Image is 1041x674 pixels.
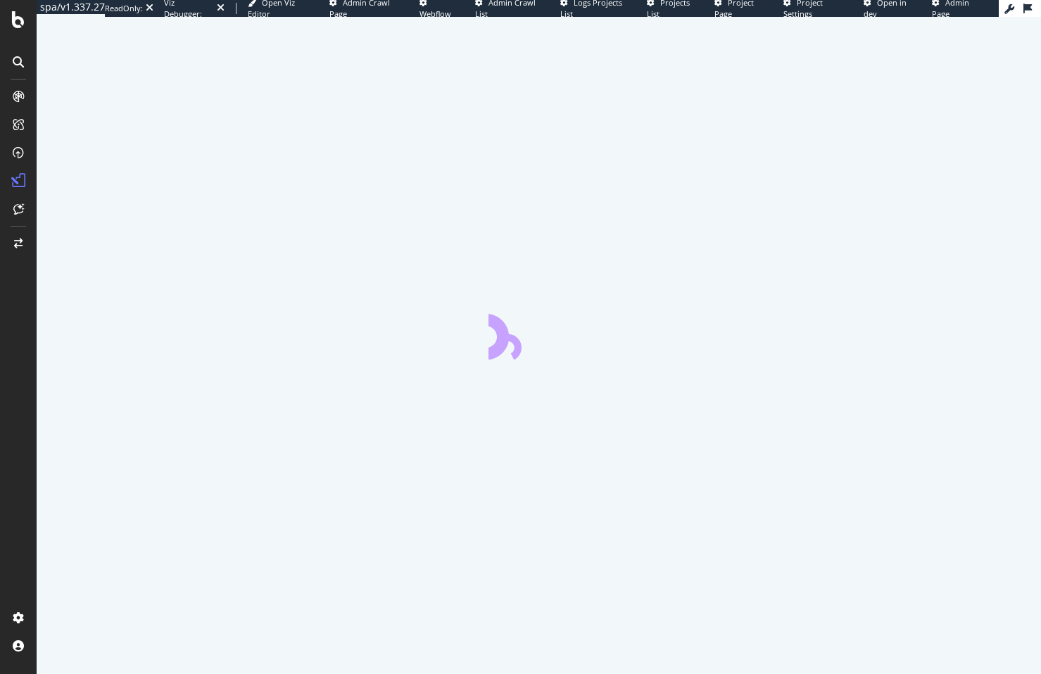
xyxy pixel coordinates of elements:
span: Webflow [419,8,451,19]
div: animation [488,309,590,360]
div: ReadOnly: [105,3,143,14]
